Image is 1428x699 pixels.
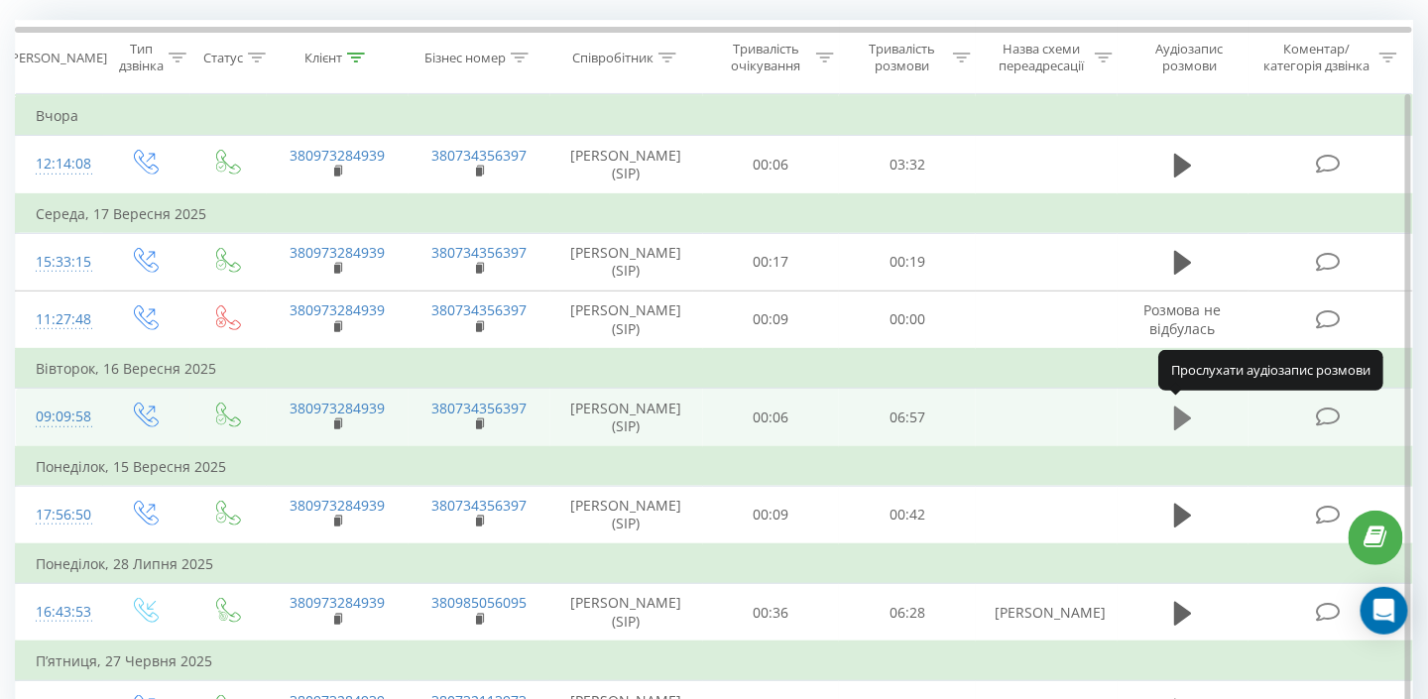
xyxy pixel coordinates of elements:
td: Середа, 17 Вересня 2025 [16,194,1413,234]
a: 380734356397 [431,146,527,165]
td: 00:06 [703,136,840,194]
a: 380973284939 [290,593,385,612]
div: Співробітник [572,50,654,66]
td: 00:42 [839,486,976,544]
td: 00:06 [703,389,840,447]
a: 380734356397 [431,496,527,515]
a: 380734356397 [431,300,527,319]
a: 380973284939 [290,146,385,165]
td: Понеділок, 15 Вересня 2025 [16,447,1413,487]
td: Вчора [16,96,1413,136]
div: Open Intercom Messenger [1361,587,1408,635]
td: Понеділок, 28 Липня 2025 [16,544,1413,584]
td: 00:00 [839,291,976,349]
td: 00:36 [703,584,840,642]
a: 380734356397 [431,399,527,417]
td: [PERSON_NAME] (SIP) [550,584,703,642]
a: 380973284939 [290,496,385,515]
div: Тривалість розмови [857,41,948,74]
div: 12:14:08 [36,145,83,183]
div: Тривалість очікування [721,41,812,74]
td: [PERSON_NAME] [976,584,1118,642]
div: 11:27:48 [36,300,83,339]
div: Клієнт [304,50,342,66]
div: Тип дзвінка [119,41,164,74]
td: 00:19 [839,233,976,291]
td: 00:17 [703,233,840,291]
td: [PERSON_NAME] (SIP) [550,486,703,544]
div: [PERSON_NAME] [7,50,107,66]
div: Назва схеми переадресації [994,41,1090,74]
div: Статус [203,50,243,66]
div: 15:33:15 [36,243,83,282]
td: 06:57 [839,389,976,447]
td: [PERSON_NAME] (SIP) [550,136,703,194]
td: П’ятниця, 27 Червня 2025 [16,641,1413,681]
div: 16:43:53 [36,593,83,632]
td: 06:28 [839,584,976,642]
div: Аудіозапис розмови [1135,41,1244,74]
td: [PERSON_NAME] (SIP) [550,389,703,447]
a: 380973284939 [290,399,385,417]
td: 00:09 [703,291,840,349]
td: 03:32 [839,136,976,194]
td: 00:09 [703,486,840,544]
div: Прослухати аудіозапис розмови [1158,350,1383,390]
td: [PERSON_NAME] (SIP) [550,233,703,291]
a: 380973284939 [290,243,385,262]
div: 09:09:58 [36,398,83,436]
td: [PERSON_NAME] (SIP) [550,291,703,349]
div: Бізнес номер [424,50,506,66]
a: 380973284939 [290,300,385,319]
a: 380734356397 [431,243,527,262]
div: Коментар/категорія дзвінка [1258,41,1374,74]
div: 17:56:50 [36,496,83,534]
a: 380985056095 [431,593,527,612]
span: Розмова не відбулась [1144,300,1222,337]
td: Вівторок, 16 Вересня 2025 [16,349,1413,389]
